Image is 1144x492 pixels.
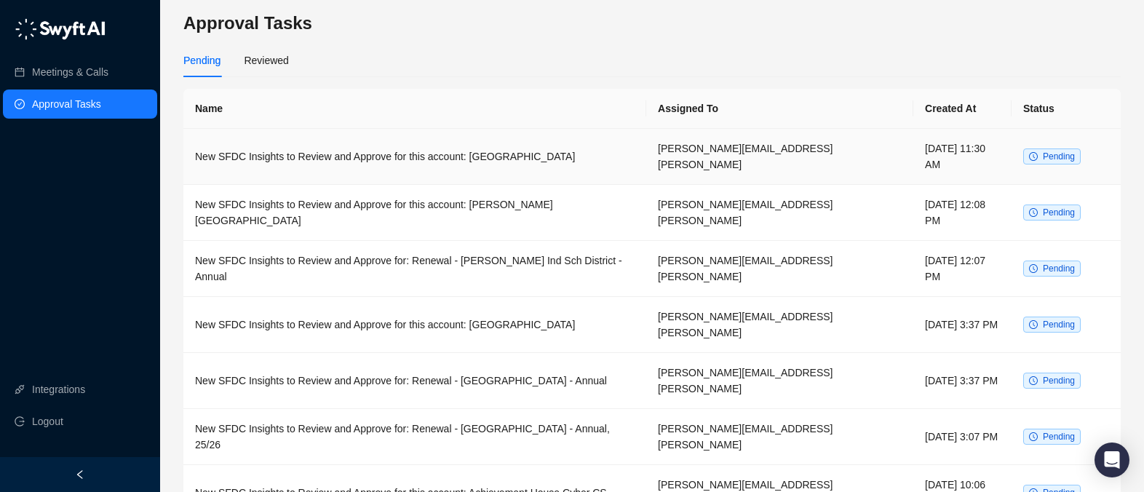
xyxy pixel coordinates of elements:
[183,241,646,297] td: New SFDC Insights to Review and Approve for: Renewal - [PERSON_NAME] Ind Sch District - Annual
[646,185,913,241] td: [PERSON_NAME][EMAIL_ADDRESS][PERSON_NAME]
[1029,264,1038,273] span: clock-circle
[913,297,1012,353] td: [DATE] 3:37 PM
[1029,152,1038,161] span: clock-circle
[1043,263,1075,274] span: Pending
[75,469,85,480] span: left
[32,375,85,404] a: Integrations
[913,185,1012,241] td: [DATE] 12:08 PM
[646,297,913,353] td: [PERSON_NAME][EMAIL_ADDRESS][PERSON_NAME]
[32,57,108,87] a: Meetings & Calls
[1012,89,1121,129] th: Status
[32,407,63,436] span: Logout
[183,409,646,465] td: New SFDC Insights to Review and Approve for: Renewal - [GEOGRAPHIC_DATA] - Annual, 25/26
[646,129,913,185] td: [PERSON_NAME][EMAIL_ADDRESS][PERSON_NAME]
[913,409,1012,465] td: [DATE] 3:07 PM
[1029,376,1038,385] span: clock-circle
[1043,376,1075,386] span: Pending
[32,90,101,119] a: Approval Tasks
[1043,320,1075,330] span: Pending
[1043,207,1075,218] span: Pending
[183,297,646,353] td: New SFDC Insights to Review and Approve for this account: [GEOGRAPHIC_DATA]
[183,353,646,409] td: New SFDC Insights to Review and Approve for: Renewal - [GEOGRAPHIC_DATA] - Annual
[646,353,913,409] td: [PERSON_NAME][EMAIL_ADDRESS][PERSON_NAME]
[15,416,25,426] span: logout
[183,12,1121,35] h3: Approval Tasks
[183,52,221,68] div: Pending
[913,89,1012,129] th: Created At
[244,52,288,68] div: Reviewed
[913,241,1012,297] td: [DATE] 12:07 PM
[183,89,646,129] th: Name
[1029,320,1038,329] span: clock-circle
[913,129,1012,185] td: [DATE] 11:30 AM
[1029,208,1038,217] span: clock-circle
[183,185,646,241] td: New SFDC Insights to Review and Approve for this account: [PERSON_NAME][GEOGRAPHIC_DATA]
[646,409,913,465] td: [PERSON_NAME][EMAIL_ADDRESS][PERSON_NAME]
[15,18,106,40] img: logo-05li4sbe.png
[1095,443,1129,477] div: Open Intercom Messenger
[646,241,913,297] td: [PERSON_NAME][EMAIL_ADDRESS][PERSON_NAME]
[913,353,1012,409] td: [DATE] 3:37 PM
[646,89,913,129] th: Assigned To
[183,129,646,185] td: New SFDC Insights to Review and Approve for this account: [GEOGRAPHIC_DATA]
[1043,151,1075,162] span: Pending
[1029,432,1038,441] span: clock-circle
[1043,432,1075,442] span: Pending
